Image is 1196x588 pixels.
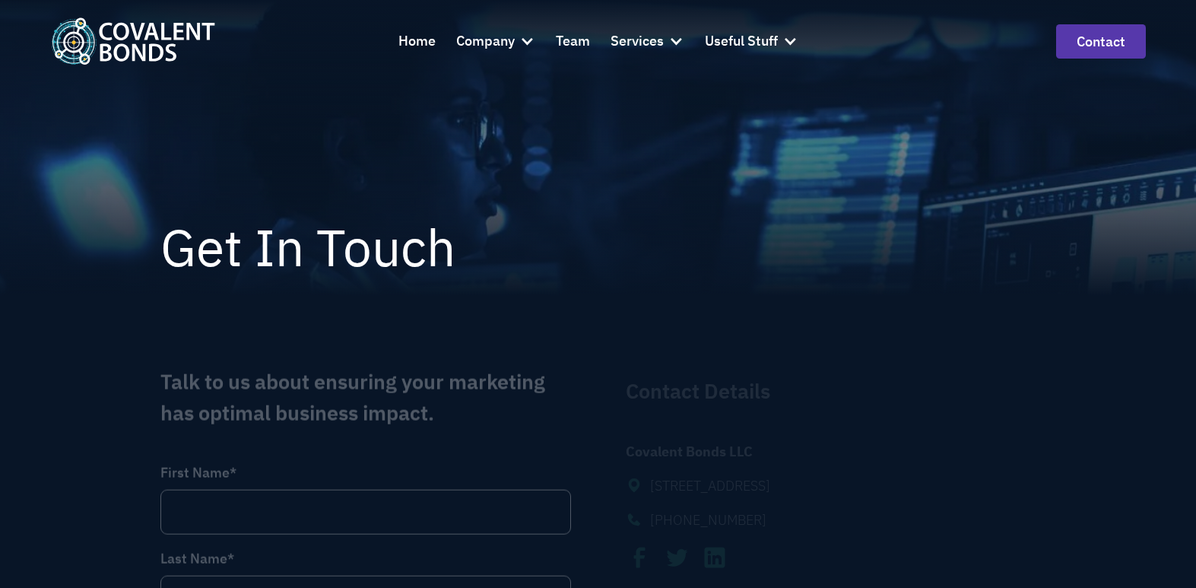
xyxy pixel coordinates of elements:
div: Useful Stuff [705,30,778,52]
a: Linkedin [701,544,728,571]
div: Company [456,21,535,62]
div: Useful Stuff [705,21,798,62]
a: [PHONE_NUMBER] [626,510,770,530]
div: Services [611,30,664,52]
div: [PHONE_NUMBER] [649,510,766,530]
span: Last Name [160,549,227,567]
div: Services [611,21,684,62]
a: contact [1056,24,1146,59]
a: home [51,17,215,64]
a: Twitter [663,544,690,571]
span: First Name [160,464,230,482]
a: Team [556,21,590,62]
strong: Covalent Bonds LLC [626,443,753,460]
div: [STREET_ADDRESS] [649,475,769,496]
a: Home [398,21,436,62]
div: Contact Details [626,376,770,407]
div: Company [456,30,515,52]
div: Home [398,30,436,52]
div: Team [556,30,590,52]
img: Covalent Bonds White / Teal Logo [51,17,215,64]
h1: Get In Touch [160,219,1036,275]
a: facebook [626,544,653,571]
div: Talk to us about ensuring your marketing has optimal business impact. [160,367,571,428]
